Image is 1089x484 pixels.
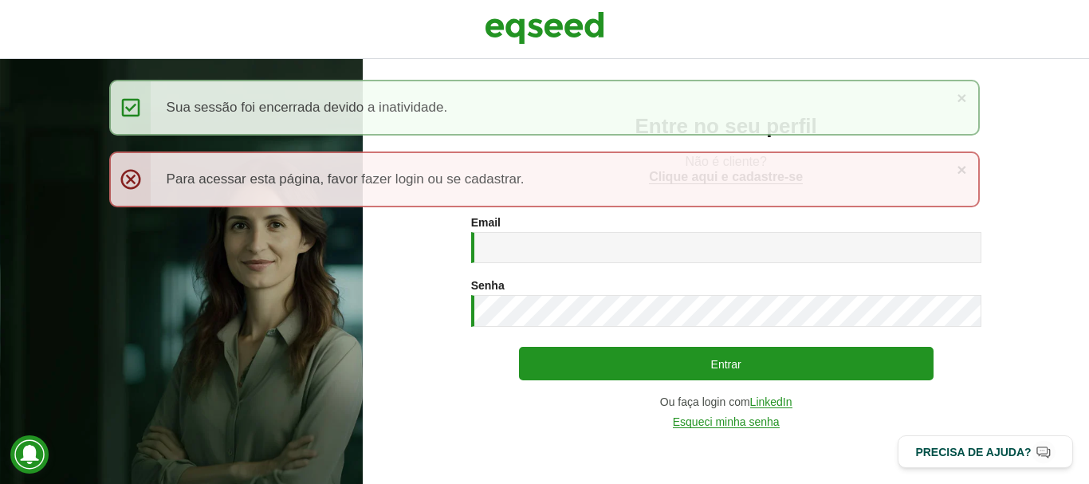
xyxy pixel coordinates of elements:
a: LinkedIn [750,396,792,408]
div: Sua sessão foi encerrada devido a inatividade. [109,80,981,136]
a: × [957,89,966,106]
a: Esqueci minha senha [673,416,780,428]
div: Ou faça login com [471,396,981,408]
a: × [957,161,966,178]
label: Senha [471,280,505,291]
button: Entrar [519,347,934,380]
label: Email [471,217,501,228]
img: EqSeed Logo [485,8,604,48]
div: Para acessar esta página, favor fazer login ou se cadastrar. [109,151,981,207]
